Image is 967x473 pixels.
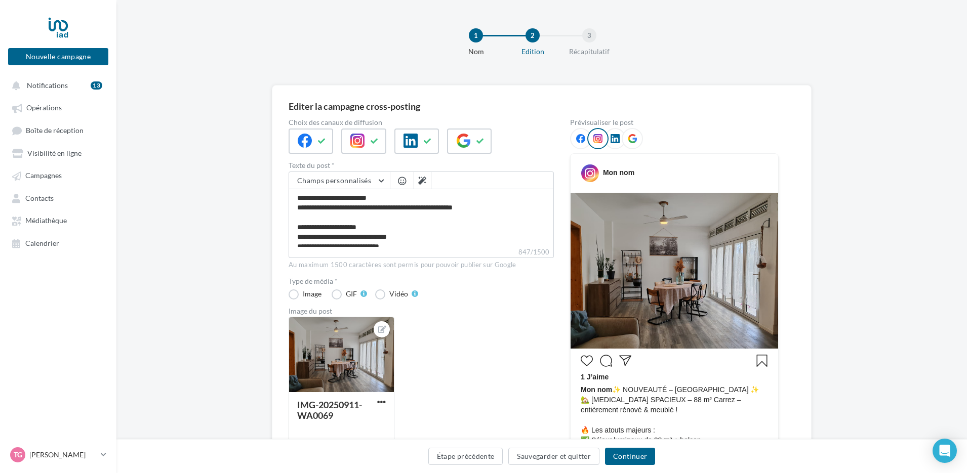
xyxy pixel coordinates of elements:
span: Opérations [26,104,62,112]
button: Continuer [605,448,655,465]
div: Editer la campagne cross-posting [289,102,420,111]
div: 1 [469,28,483,42]
div: Nom [444,47,508,57]
span: Notifications [27,81,68,90]
a: Calendrier [6,234,110,252]
span: Boîte de réception [26,126,84,135]
div: Au maximum 1500 caractères sont permis pour pouvoir publier sur Google [289,261,554,270]
a: Contacts [6,189,110,207]
span: Campagnes [25,171,62,180]
div: IMG-20250911-WA0069 [297,399,362,421]
span: Champs personnalisés [297,176,371,185]
div: GIF [346,290,357,297]
div: Image [303,290,321,297]
div: Vidéo [389,290,408,297]
div: Edition [500,47,565,57]
a: Visibilité en ligne [6,144,110,162]
div: 2 [526,28,540,42]
span: Médiathèque [25,217,67,225]
p: [PERSON_NAME] [29,450,97,460]
label: 847/1500 [289,247,554,258]
a: Boîte de réception [6,121,110,140]
button: Notifications 13 [6,76,106,94]
div: Open Intercom Messenger [933,439,957,463]
div: Mon nom [603,167,634,178]
span: Calendrier [25,239,59,247]
a: Campagnes [6,166,110,184]
span: Visibilité en ligne [27,149,82,157]
svg: J’aime [581,355,593,367]
label: Type de média * [289,278,554,285]
span: Mon nom [581,385,612,394]
label: Texte du post * [289,162,554,169]
div: 1 J’aime [581,372,768,384]
a: TG [PERSON_NAME] [8,445,108,464]
span: Contacts [25,194,54,202]
span: TG [14,450,22,460]
label: Choix des canaux de diffusion [289,119,554,126]
div: 13 [91,81,102,90]
button: Champs personnalisés [289,172,390,189]
svg: Enregistrer [756,355,768,367]
a: Médiathèque [6,211,110,229]
div: 3 [582,28,596,42]
div: Récapitulatif [557,47,622,57]
button: Étape précédente [428,448,503,465]
div: Image du post [289,308,554,315]
button: Nouvelle campagne [8,48,108,65]
button: Sauvegarder et quitter [508,448,599,465]
a: Opérations [6,98,110,116]
svg: Partager la publication [619,355,631,367]
div: Prévisualiser le post [570,119,779,126]
svg: Commenter [600,355,612,367]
